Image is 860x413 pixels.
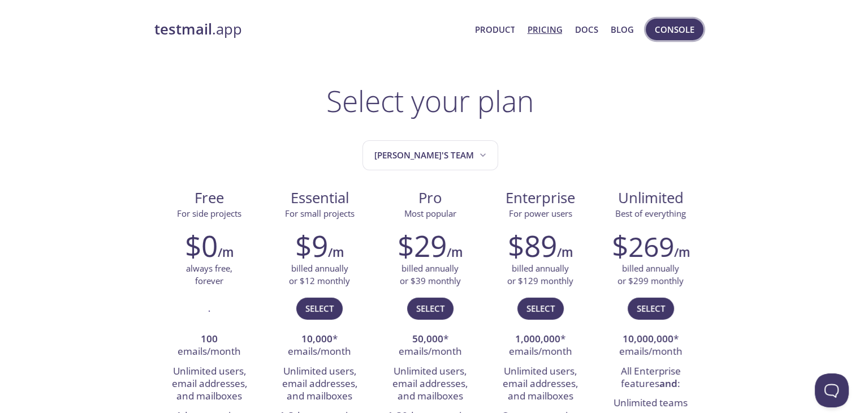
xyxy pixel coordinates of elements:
p: always free, forever [186,263,232,287]
span: Best of everything [615,208,686,219]
h6: /m [557,243,573,262]
span: Select [416,301,444,316]
h6: /m [218,243,234,262]
button: Select [517,298,564,319]
h6: /m [447,243,463,262]
a: Blog [611,22,634,37]
strong: 10,000 [301,332,332,345]
span: [PERSON_NAME]'s team [374,148,489,163]
p: billed annually or $299 monthly [617,263,684,287]
span: Pro [384,188,476,208]
span: For side projects [177,208,241,219]
h2: $29 [397,229,447,263]
span: Select [526,301,555,316]
li: Unlimited users, email addresses, and mailboxes [273,362,366,407]
button: Select [296,298,343,319]
h2: $9 [295,229,328,263]
li: * emails/month [273,330,366,362]
button: Console [646,19,703,40]
strong: 1,000,000 [515,332,560,345]
h6: /m [674,243,690,262]
strong: and [659,377,677,390]
button: Select [407,298,453,319]
li: emails/month [163,330,256,362]
span: Free [163,188,256,208]
strong: 100 [201,332,218,345]
span: For small projects [285,208,355,219]
li: Unlimited users, email addresses, and mailboxes [383,362,477,407]
li: * emails/month [604,330,697,362]
span: Most popular [404,208,456,219]
li: Unlimited users, email addresses, and mailboxes [494,362,587,407]
span: 269 [628,228,674,265]
li: All Enterprise features : [604,362,697,394]
a: Pricing [527,22,562,37]
li: * emails/month [383,330,477,362]
strong: testmail [154,19,212,39]
iframe: Help Scout Beacon - Open [815,373,849,407]
h2: $ [612,229,674,263]
p: billed annually or $39 monthly [400,263,461,287]
li: * emails/month [494,330,587,362]
h1: Select your plan [326,84,534,118]
span: For power users [509,208,572,219]
button: Select [628,298,674,319]
h2: $89 [508,229,557,263]
a: Product [474,22,515,37]
span: Select [305,301,334,316]
p: billed annually or $129 monthly [507,263,573,287]
strong: 10,000,000 [623,332,673,345]
h6: /m [328,243,344,262]
span: Select [637,301,665,316]
span: Enterprise [494,188,586,208]
span: Essential [274,188,366,208]
button: Manishkumar's team [362,140,498,170]
strong: 50,000 [412,332,443,345]
h2: $0 [185,229,218,263]
span: Unlimited [618,188,684,208]
p: billed annually or $12 monthly [289,263,350,287]
a: Docs [575,22,598,37]
li: Unlimited teams [604,394,697,413]
span: Console [655,22,694,37]
a: testmail.app [154,20,466,39]
li: Unlimited users, email addresses, and mailboxes [163,362,256,407]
